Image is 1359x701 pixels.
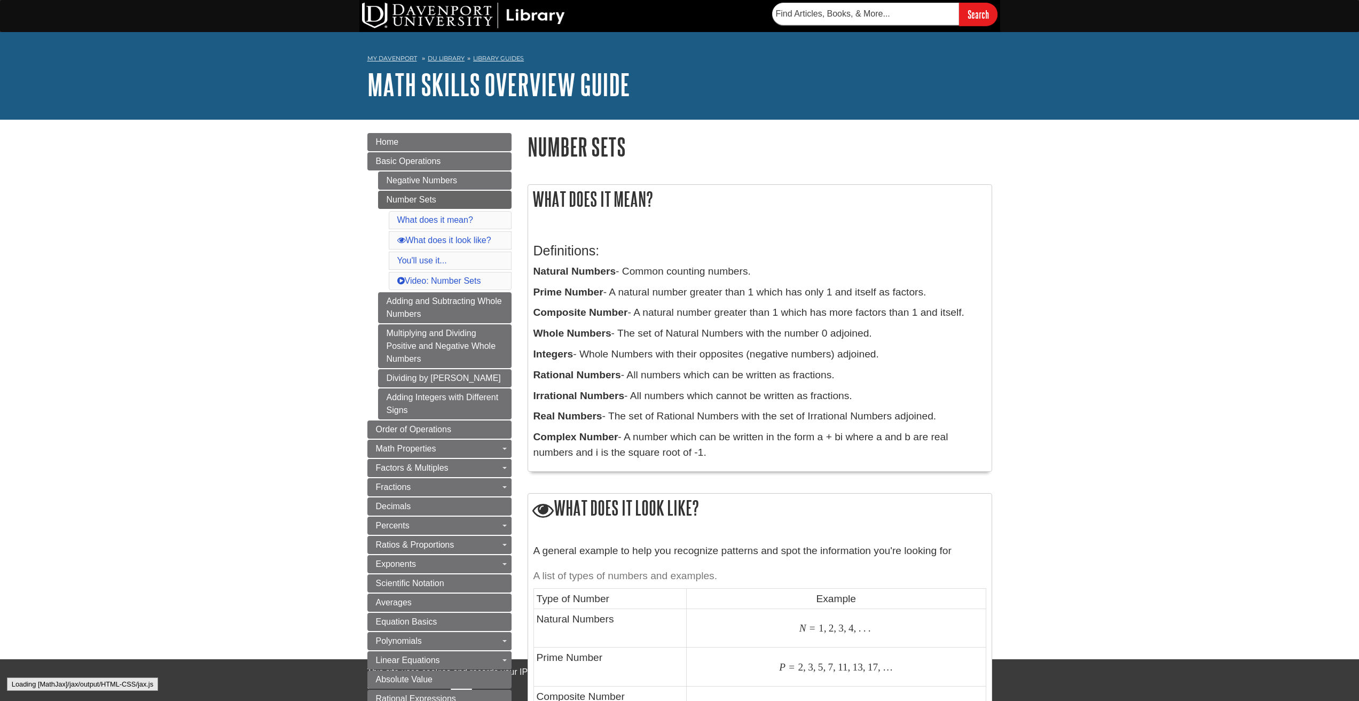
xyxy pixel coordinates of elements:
[376,540,454,549] span: Ratios & Proportions
[533,307,628,318] b: Composite Number
[378,191,512,209] a: Number Sets
[367,613,512,631] a: Equation Basics
[878,661,881,673] span: ,
[378,369,512,387] a: Dividing by [PERSON_NAME]
[808,661,813,673] span: 3
[533,266,616,277] b: Natural Numbers
[376,598,412,607] span: Averages
[376,521,410,530] span: Percents
[376,675,433,684] span: Absolute Value
[838,661,847,673] span: 11
[833,661,836,673] span: ,
[7,677,158,691] div: Loading [MathJax]/jax/output/HTML-CSS/jax.js
[834,622,836,634] span: ,
[533,431,618,442] b: Complex Number
[367,478,512,496] a: Fractions
[376,502,411,511] span: Decimals
[863,622,866,634] span: .
[528,494,992,524] h2: What does it look like?
[367,517,512,535] a: Percents
[863,661,866,673] span: ,
[533,286,603,298] b: Prime Number
[376,579,444,588] span: Scientific Notation
[772,3,997,26] form: Searches DU Library's articles, books, and more
[376,137,399,146] span: Home
[803,661,806,673] span: ,
[533,648,686,686] td: Prime Number
[844,622,846,634] span: ,
[397,276,481,285] a: Video: Number Sets
[848,661,851,673] span: ,
[533,564,986,588] caption: A list of types of numbers and examples.
[376,559,417,568] span: Exponents
[378,172,512,190] a: Negative Numbers
[533,285,986,300] p: - A natural number greater than 1 which has only 1 and itself as factors.
[533,243,986,259] h3: Definitions:
[868,661,878,673] span: 17
[868,622,871,634] span: .
[378,324,512,368] a: Multiplying and Dividing Positive and Negative Whole Numbers
[367,152,512,170] a: Basic Operations
[959,3,997,26] input: Search
[367,54,417,63] a: My Davenport
[376,656,440,665] span: Linear Equations
[533,326,986,341] p: - The set of Natural Numbers with the number 0 adjoined.
[813,661,816,673] span: ,
[533,588,686,609] td: Type of Number
[854,622,857,634] span: ,
[376,617,437,626] span: Equation Basics
[829,622,834,634] span: 2
[376,482,411,492] span: Fractions
[849,622,854,634] span: 4
[533,609,686,647] td: Natural Numbers
[367,651,512,669] a: Linear Equations
[397,236,491,245] a: What does it look like?
[533,543,986,559] p: A general example to help you recognize patterns and spot the information you're looking for
[779,661,785,673] span: P
[533,410,602,422] b: Real Numbers
[367,440,512,458] a: Math Properties
[798,661,804,673] span: 2
[376,425,451,434] span: Order of Operations
[376,636,422,645] span: Polynomials
[533,390,625,401] b: Irrational Numbers
[799,622,806,634] span: N
[810,622,815,634] span: =
[533,368,986,383] p: - All numbers which can be written as fractions.
[838,622,844,634] span: 3
[397,256,447,265] a: You'll use it...
[367,420,512,439] a: Order of Operations
[376,444,436,453] span: Math Properties
[533,305,986,321] p: - A natural number greater than 1 which has more factors than 1 and itself.
[428,54,465,62] a: DU Library
[533,264,986,279] p: - Common counting numbers.
[853,661,863,673] span: 13
[533,328,611,339] b: Whole Numbers
[473,54,524,62] a: Library Guides
[378,292,512,323] a: Adding and Subtracting Whole Numbers
[367,497,512,516] a: Decimals
[533,348,574,360] b: Integers
[367,51,992,68] nav: breadcrumb
[367,594,512,612] a: Averages
[367,133,512,151] a: Home
[859,622,861,634] span: .
[818,661,823,673] span: 5
[533,430,986,461] p: - A number which can be written in the form a + bi where a and b are real numbers and i is the sq...
[533,388,986,404] p: - All numbers which cannot be written as fractions.
[376,157,441,166] span: Basic Operations
[528,185,992,213] h2: What does it mean?
[883,661,893,673] span: …
[367,68,630,101] a: Math Skills Overview Guide
[819,622,824,634] span: 1
[533,347,986,362] p: - Whole Numbers with their opposites (negative numbers) adjoined.
[378,388,512,419] a: Adding Integers with Different Signs
[362,3,565,28] img: DU Library
[367,459,512,477] a: Factors & Multiples
[533,409,986,424] p: - The set of Rational Numbers with the set of Irrational Numbers adjoined.
[367,536,512,554] a: Ratios & Proportions
[367,671,512,689] a: Absolute Value
[789,661,795,673] span: =
[376,463,449,472] span: Factors & Multiples
[397,215,473,224] a: What does it mean?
